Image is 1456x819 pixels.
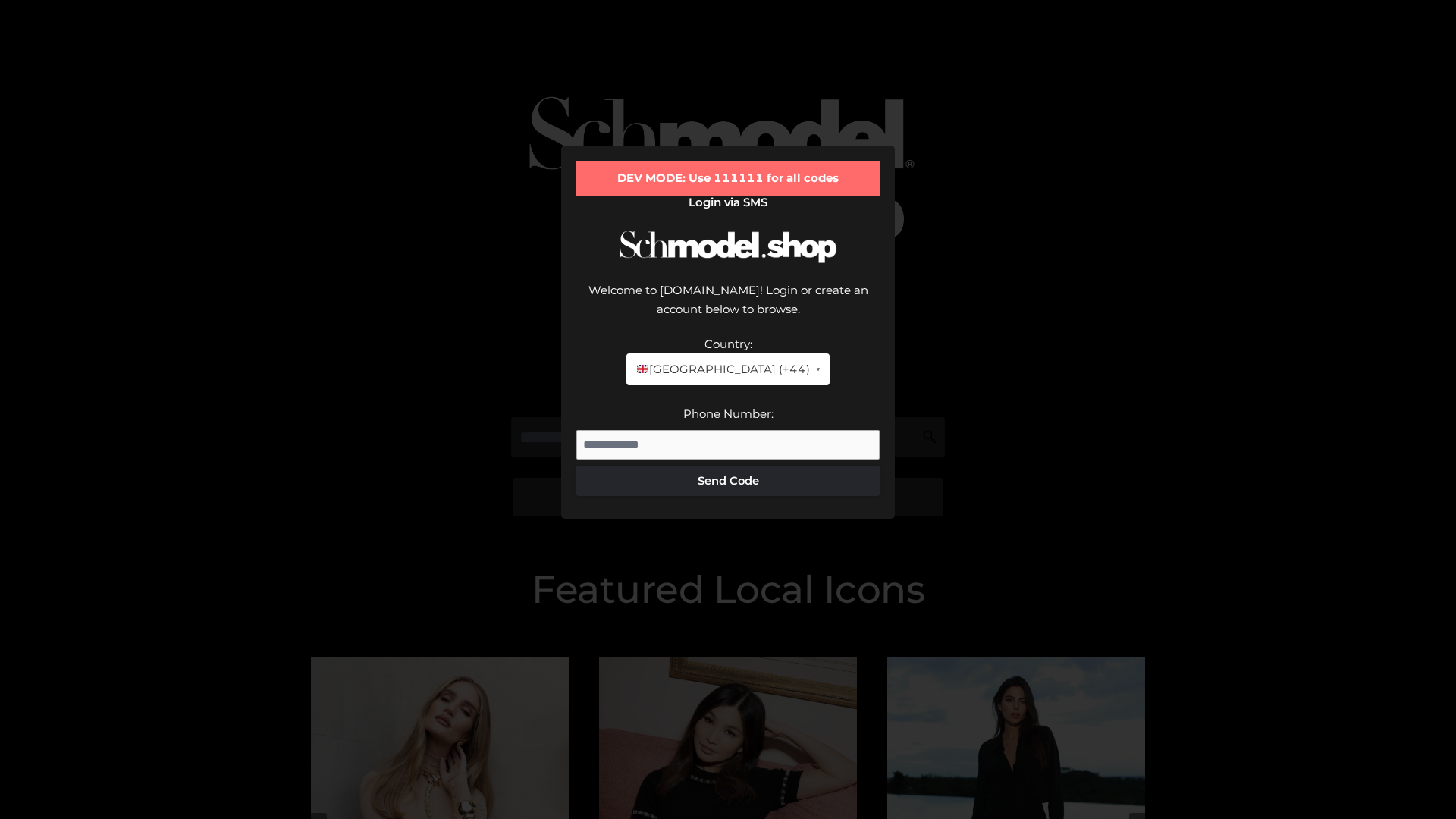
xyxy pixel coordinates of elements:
div: Welcome to [DOMAIN_NAME]! Login or create an account below to browse. [576,281,880,334]
div: DEV MODE: Use 111111 for all codes [576,161,880,196]
img: 🇬🇧 [637,363,648,375]
span: [GEOGRAPHIC_DATA] (+44) [635,359,809,379]
button: Send Code [576,466,880,496]
label: Phone Number: [683,406,773,421]
label: Country: [704,337,752,351]
img: Schmodel Logo [614,217,842,277]
h2: Login via SMS [576,196,880,209]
